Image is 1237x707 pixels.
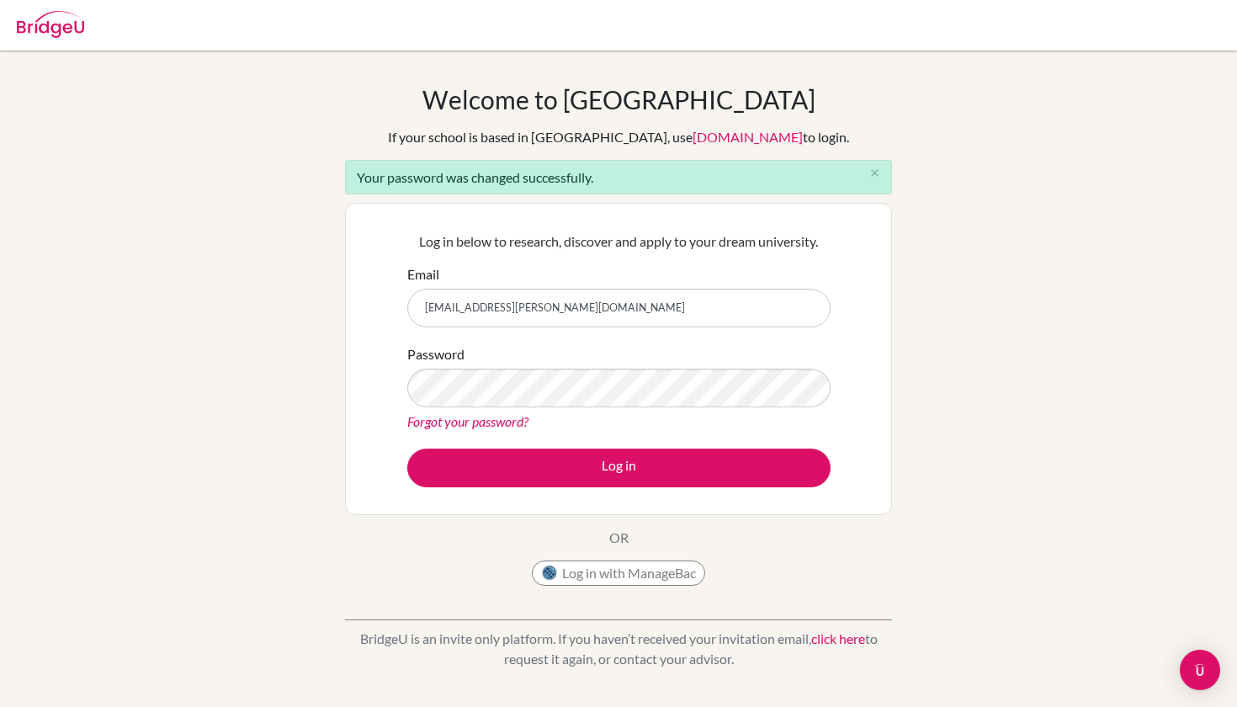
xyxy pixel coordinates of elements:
a: click here [811,630,865,646]
button: Log in [407,449,831,487]
button: Close [857,161,891,186]
i: close [868,167,881,179]
img: Bridge-U [17,11,84,38]
label: Password [407,344,465,364]
a: Forgot your password? [407,413,528,429]
h1: Welcome to [GEOGRAPHIC_DATA] [422,84,815,114]
button: Log in with ManageBac [532,561,705,586]
p: BridgeU is an invite only platform. If you haven’t received your invitation email, to request it ... [345,629,892,669]
div: If your school is based in [GEOGRAPHIC_DATA], use to login. [388,127,849,147]
label: Email [407,264,439,284]
p: Log in below to research, discover and apply to your dream university. [407,231,831,252]
div: Open Intercom Messenger [1180,650,1220,690]
p: OR [609,528,629,548]
a: [DOMAIN_NAME] [693,129,803,145]
div: Your password was changed successfully. [345,160,892,194]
